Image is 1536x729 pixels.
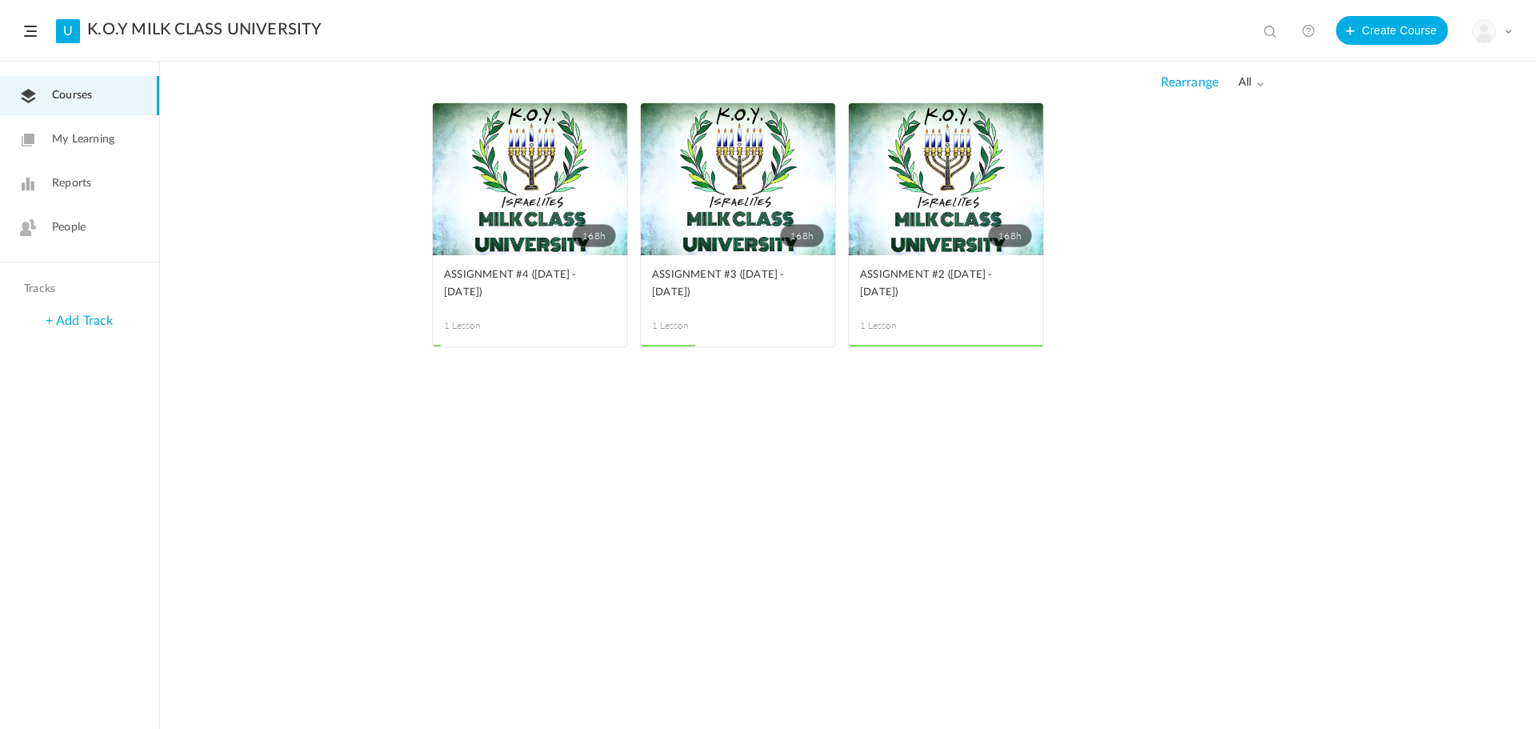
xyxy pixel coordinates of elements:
[1161,75,1218,90] span: Rearrange
[849,103,1043,255] a: 168h
[860,266,1032,302] a: ASSIGNMENT #2 ([DATE] - [DATE])
[56,19,80,43] a: U
[52,219,86,236] span: People
[46,314,113,327] a: + Add Track
[780,224,824,247] span: 168h
[988,224,1032,247] span: 168h
[652,318,738,333] span: 1 Lesson
[87,20,322,39] a: K.O.Y MILK CLASS UNIVERSITY
[444,266,592,302] span: ASSIGNMENT #4 ([DATE] - [DATE])
[52,131,114,148] span: My Learning
[1473,20,1495,42] img: user-image.png
[1238,76,1264,90] span: all
[444,266,616,302] a: ASSIGNMENT #4 ([DATE] - [DATE])
[652,266,800,302] span: ASSIGNMENT #3 ([DATE] - [DATE])
[641,103,835,255] a: 168h
[52,87,92,104] span: Courses
[860,266,1008,302] span: ASSIGNMENT #2 ([DATE] - [DATE])
[52,175,91,192] span: Reports
[860,318,946,333] span: 1 Lesson
[433,103,627,255] a: 168h
[444,318,530,333] span: 1 Lesson
[652,266,824,302] a: ASSIGNMENT #3 ([DATE] - [DATE])
[572,224,616,247] span: 168h
[1336,16,1448,45] button: Create Course
[24,282,131,296] h4: Tracks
